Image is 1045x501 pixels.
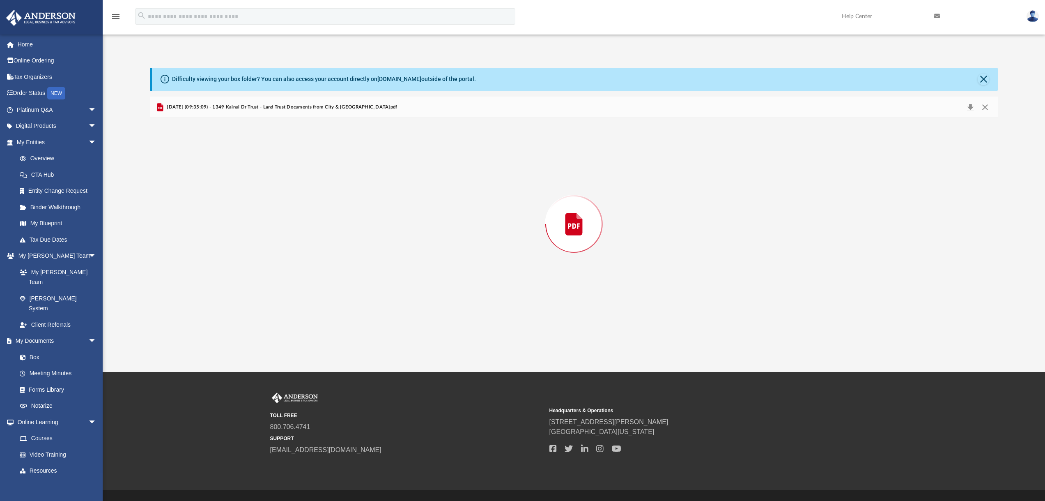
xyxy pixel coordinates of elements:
[1027,10,1039,22] img: User Pic
[963,102,978,113] button: Download
[11,365,105,382] a: Meeting Minutes
[11,290,105,316] a: [PERSON_NAME] System
[11,215,105,232] a: My Blueprint
[6,118,109,134] a: Digital Productsarrow_drop_down
[11,463,105,479] a: Resources
[88,414,105,431] span: arrow_drop_down
[6,102,109,118] a: Platinum Q&Aarrow_drop_down
[88,248,105,265] span: arrow_drop_down
[978,74,989,85] button: Close
[172,75,476,83] div: Difficulty viewing your box folder? You can also access your account directly on outside of the p...
[270,392,319,403] img: Anderson Advisors Platinum Portal
[111,16,121,21] a: menu
[549,428,655,435] a: [GEOGRAPHIC_DATA][US_STATE]
[549,418,668,425] a: [STREET_ADDRESS][PERSON_NAME]
[88,102,105,118] span: arrow_drop_down
[165,104,397,111] span: [DATE] (09:35:09) - 1349 Kainui Dr Trust - Land Trust Documents from City & [GEOGRAPHIC_DATA]pdf
[137,11,146,20] i: search
[11,398,105,414] a: Notarize
[111,12,121,21] i: menu
[270,412,544,419] small: TOLL FREE
[11,199,109,215] a: Binder Walkthrough
[6,36,109,53] a: Home
[11,349,101,365] a: Box
[11,150,109,167] a: Overview
[4,10,78,26] img: Anderson Advisors Platinum Portal
[11,430,105,447] a: Courses
[6,85,109,102] a: Order StatusNEW
[11,316,105,333] a: Client Referrals
[11,446,101,463] a: Video Training
[6,134,109,150] a: My Entitiesarrow_drop_down
[270,446,381,453] a: [EMAIL_ADDRESS][DOMAIN_NAME]
[47,87,65,99] div: NEW
[88,333,105,350] span: arrow_drop_down
[6,333,105,349] a: My Documentsarrow_drop_down
[270,423,310,430] a: 800.706.4741
[11,166,109,183] a: CTA Hub
[6,414,105,430] a: Online Learningarrow_drop_down
[270,435,544,442] small: SUPPORT
[11,183,109,199] a: Entity Change Request
[150,97,998,330] div: Preview
[978,102,992,113] button: Close
[6,53,109,69] a: Online Ordering
[549,407,823,414] small: Headquarters & Operations
[11,381,101,398] a: Forms Library
[6,248,105,264] a: My [PERSON_NAME] Teamarrow_drop_down
[88,118,105,135] span: arrow_drop_down
[88,134,105,151] span: arrow_drop_down
[11,264,101,290] a: My [PERSON_NAME] Team
[11,231,109,248] a: Tax Due Dates
[6,69,109,85] a: Tax Organizers
[377,76,421,82] a: [DOMAIN_NAME]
